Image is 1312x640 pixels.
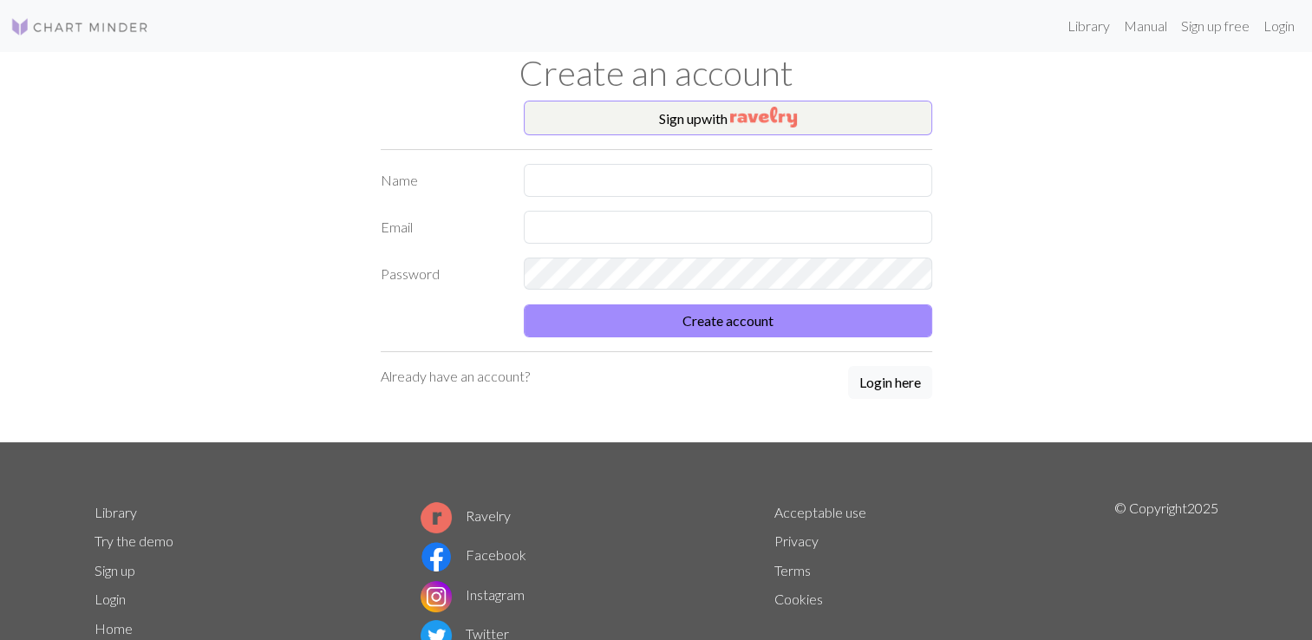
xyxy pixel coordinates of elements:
[774,591,823,607] a: Cookies
[95,504,137,520] a: Library
[421,586,525,603] a: Instagram
[421,581,452,612] img: Instagram logo
[84,52,1229,94] h1: Create an account
[95,532,173,549] a: Try the demo
[95,562,135,578] a: Sign up
[848,366,932,399] button: Login here
[421,502,452,533] img: Ravelry logo
[95,591,126,607] a: Login
[1174,9,1257,43] a: Sign up free
[1061,9,1117,43] a: Library
[421,507,511,524] a: Ravelry
[774,562,811,578] a: Terms
[730,107,797,127] img: Ravelry
[370,164,513,197] label: Name
[774,532,819,549] a: Privacy
[1257,9,1302,43] a: Login
[10,16,149,37] img: Logo
[524,101,932,135] button: Sign upwith
[370,211,513,244] label: Email
[95,620,133,637] a: Home
[381,366,530,387] p: Already have an account?
[421,541,452,572] img: Facebook logo
[524,304,932,337] button: Create account
[370,258,513,291] label: Password
[774,504,866,520] a: Acceptable use
[421,546,526,563] a: Facebook
[1117,9,1174,43] a: Manual
[848,366,932,401] a: Login here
